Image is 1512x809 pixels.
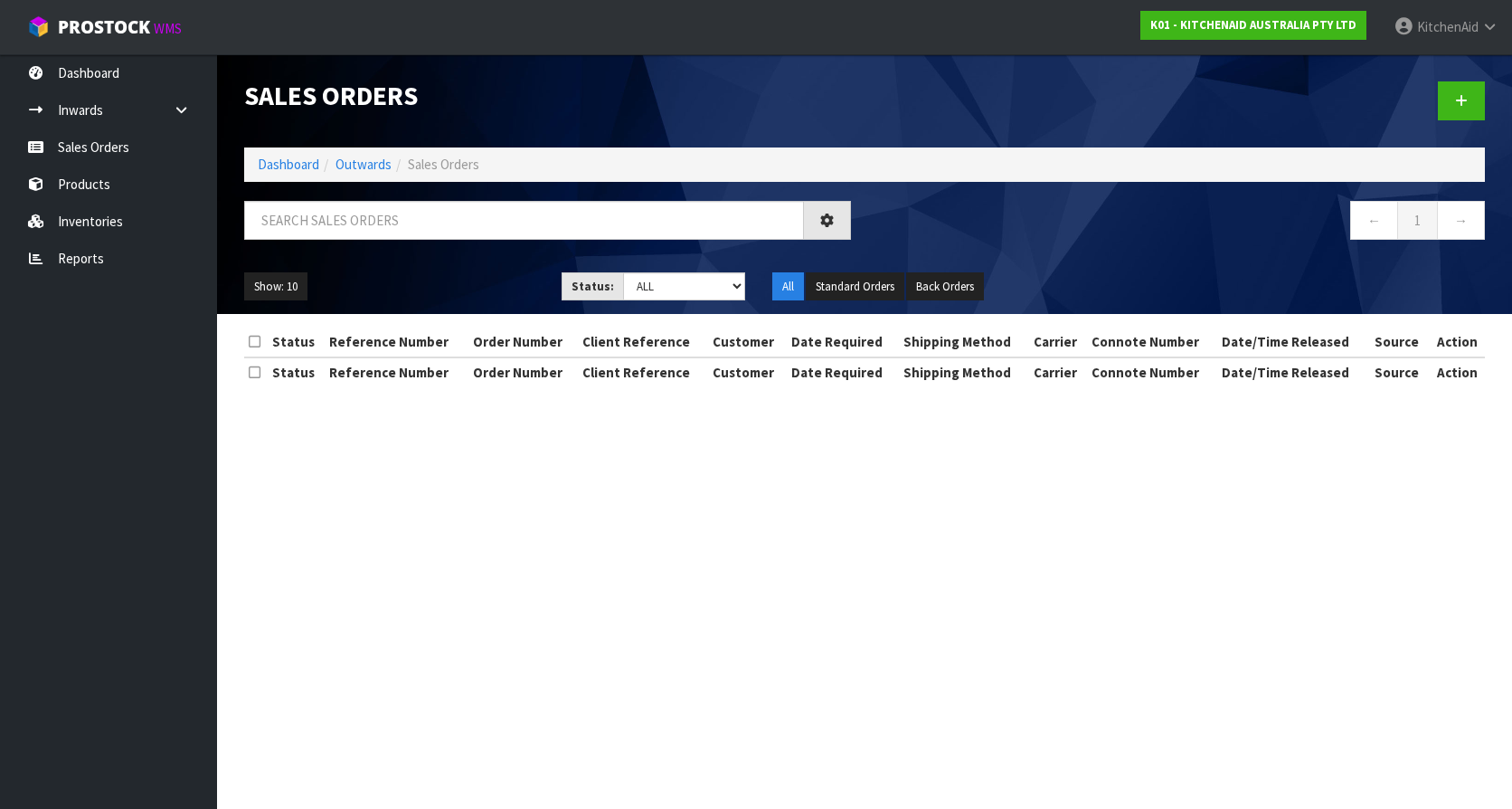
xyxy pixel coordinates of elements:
th: Client Reference [578,357,708,386]
a: Dashboard [258,156,319,173]
th: Reference Number [325,357,468,386]
button: Standard Orders [806,272,904,301]
th: Action [1430,328,1485,357]
th: Connote Number [1087,357,1217,386]
th: Customer [708,357,787,386]
a: 1 [1397,201,1438,240]
th: Date Required [787,357,899,386]
strong: Status: [572,279,614,294]
th: Source [1370,357,1430,386]
button: Show: 10 [244,272,307,301]
th: Date Required [787,328,899,357]
th: Order Number [468,328,579,357]
th: Date/Time Released [1217,328,1369,357]
nav: Page navigation [878,201,1485,245]
th: Connote Number [1087,328,1217,357]
th: Reference Number [325,328,468,357]
img: cube-alt.png [27,15,50,38]
small: WMS [154,20,182,37]
span: Sales Orders [408,156,479,173]
th: Carrier [1029,357,1088,386]
strong: K01 - KITCHENAID AUSTRALIA PTY LTD [1150,17,1356,33]
a: Outwards [335,156,392,173]
th: Source [1370,328,1430,357]
th: Shipping Method [899,328,1029,357]
th: Customer [708,328,787,357]
th: Shipping Method [899,357,1029,386]
th: Client Reference [578,328,708,357]
a: → [1437,201,1485,240]
th: Order Number [468,357,579,386]
span: ProStock [58,15,150,39]
a: ← [1350,201,1398,240]
th: Status [268,328,326,357]
th: Action [1430,357,1485,386]
span: KitchenAid [1417,18,1479,35]
th: Date/Time Released [1217,357,1369,386]
button: Back Orders [906,272,984,301]
th: Status [268,357,326,386]
h1: Sales Orders [244,81,851,110]
button: All [772,272,804,301]
th: Carrier [1029,328,1088,357]
input: Search sales orders [244,201,804,240]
